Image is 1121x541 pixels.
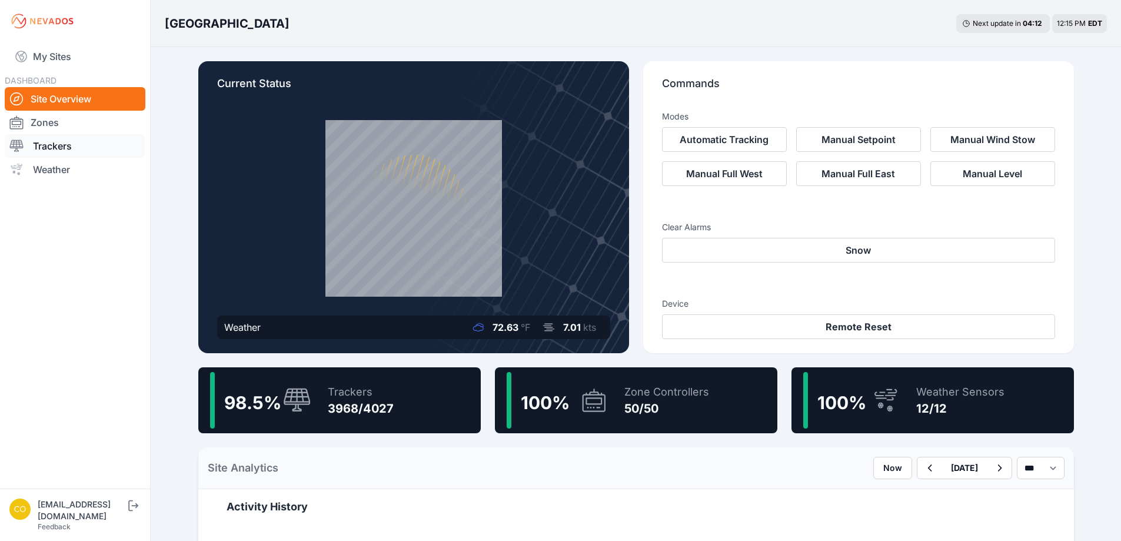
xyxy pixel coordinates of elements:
[930,161,1055,186] button: Manual Level
[942,457,987,479] button: [DATE]
[227,499,1046,515] h2: Activity History
[662,314,1055,339] button: Remote Reset
[1023,19,1044,28] div: 04 : 12
[791,367,1074,433] a: 100%Weather Sensors12/12
[5,75,56,85] span: DASHBOARD
[495,367,777,433] a: 100%Zone Controllers50/50
[5,111,145,134] a: Zones
[5,158,145,181] a: Weather
[224,392,281,413] span: 98.5 %
[38,499,126,522] div: [EMAIL_ADDRESS][DOMAIN_NAME]
[930,127,1055,152] button: Manual Wind Stow
[521,392,570,413] span: 100 %
[5,134,145,158] a: Trackers
[916,384,1004,400] div: Weather Sensors
[165,8,290,39] nav: Breadcrumb
[493,321,518,333] span: 72.63
[817,392,866,413] span: 100 %
[521,321,530,333] span: °F
[38,522,71,531] a: Feedback
[662,221,1055,233] h3: Clear Alarms
[217,75,610,101] p: Current Status
[624,400,709,417] div: 50/50
[662,298,1055,310] h3: Device
[9,12,75,31] img: Nevados
[916,400,1004,417] div: 12/12
[328,400,394,417] div: 3968/4027
[796,161,921,186] button: Manual Full East
[796,127,921,152] button: Manual Setpoint
[662,75,1055,101] p: Commands
[583,321,596,333] span: kts
[662,238,1055,263] button: Snow
[662,111,688,122] h3: Modes
[624,384,709,400] div: Zone Controllers
[973,19,1021,28] span: Next update in
[563,321,581,333] span: 7.01
[9,499,31,520] img: controlroomoperator@invenergy.com
[5,42,145,71] a: My Sites
[224,320,261,334] div: Weather
[5,87,145,111] a: Site Overview
[1057,19,1086,28] span: 12:15 PM
[662,161,787,186] button: Manual Full West
[198,367,481,433] a: 98.5%Trackers3968/4027
[208,460,278,476] h2: Site Analytics
[165,15,290,32] h3: [GEOGRAPHIC_DATA]
[328,384,394,400] div: Trackers
[873,457,912,479] button: Now
[1088,19,1102,28] span: EDT
[662,127,787,152] button: Automatic Tracking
